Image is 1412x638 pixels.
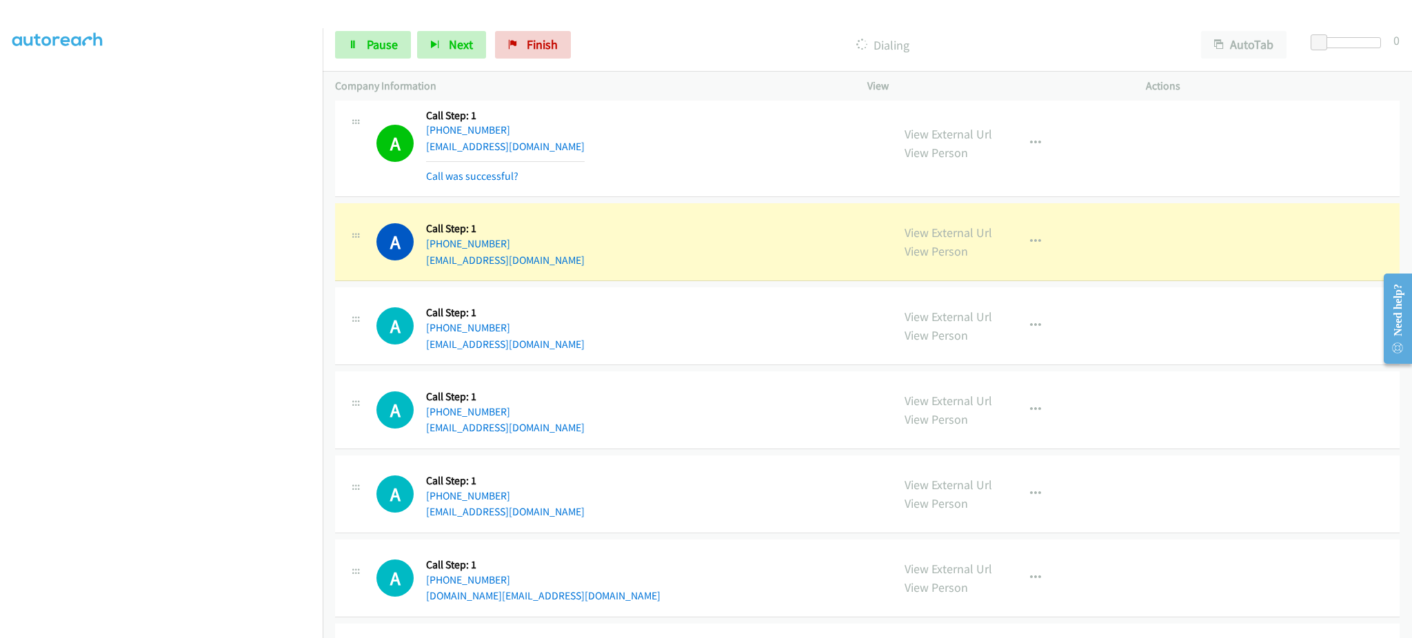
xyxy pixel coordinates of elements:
[426,505,585,518] a: [EMAIL_ADDRESS][DOMAIN_NAME]
[426,558,660,572] h5: Call Step: 1
[426,306,585,320] h5: Call Step: 1
[426,390,585,404] h5: Call Step: 1
[426,589,660,602] a: [DOMAIN_NAME][EMAIL_ADDRESS][DOMAIN_NAME]
[905,327,968,343] a: View Person
[417,31,486,59] button: Next
[905,477,992,493] a: View External Url
[376,307,414,344] div: The call is yet to be attempted
[1201,31,1287,59] button: AutoTab
[335,31,411,59] a: Pause
[367,37,398,52] span: Pause
[867,78,1121,94] p: View
[1318,37,1381,48] div: Delay between calls (in seconds)
[426,338,585,351] a: [EMAIL_ADDRESS][DOMAIN_NAME]
[376,391,414,429] div: The call is yet to be attempted
[426,254,585,267] a: [EMAIL_ADDRESS][DOMAIN_NAME]
[426,474,585,488] h5: Call Step: 1
[426,222,585,236] h5: Call Step: 1
[426,140,585,153] a: [EMAIL_ADDRESS][DOMAIN_NAME]
[905,126,992,142] a: View External Url
[426,573,510,586] a: [PHONE_NUMBER]
[905,243,968,259] a: View Person
[905,411,968,427] a: View Person
[376,559,414,597] div: The call is yet to be attempted
[376,475,414,513] h1: A
[376,391,414,429] h1: A
[426,169,518,183] a: Call was successful?
[905,495,968,511] a: View Person
[1146,78,1400,94] p: Actions
[376,475,414,513] div: The call is yet to be attempted
[426,405,510,418] a: [PHONE_NUMBER]
[449,37,473,52] span: Next
[335,78,843,94] p: Company Information
[589,36,1176,54] p: Dialing
[905,393,992,409] a: View External Url
[426,123,510,136] a: [PHONE_NUMBER]
[905,309,992,325] a: View External Url
[426,237,510,250] a: [PHONE_NUMBER]
[905,225,992,240] a: View External Url
[376,307,414,344] h1: A
[376,559,414,597] h1: A
[426,321,510,334] a: [PHONE_NUMBER]
[495,31,571,59] a: Finish
[426,109,585,123] h5: Call Step: 1
[1373,264,1412,373] iframe: Resource Center
[426,421,585,434] a: [EMAIL_ADDRESS][DOMAIN_NAME]
[905,145,968,161] a: View Person
[376,223,414,260] h1: A
[376,125,414,162] h1: A
[905,579,968,595] a: View Person
[905,561,992,577] a: View External Url
[1393,31,1400,50] div: 0
[527,37,558,52] span: Finish
[426,489,510,502] a: [PHONE_NUMBER]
